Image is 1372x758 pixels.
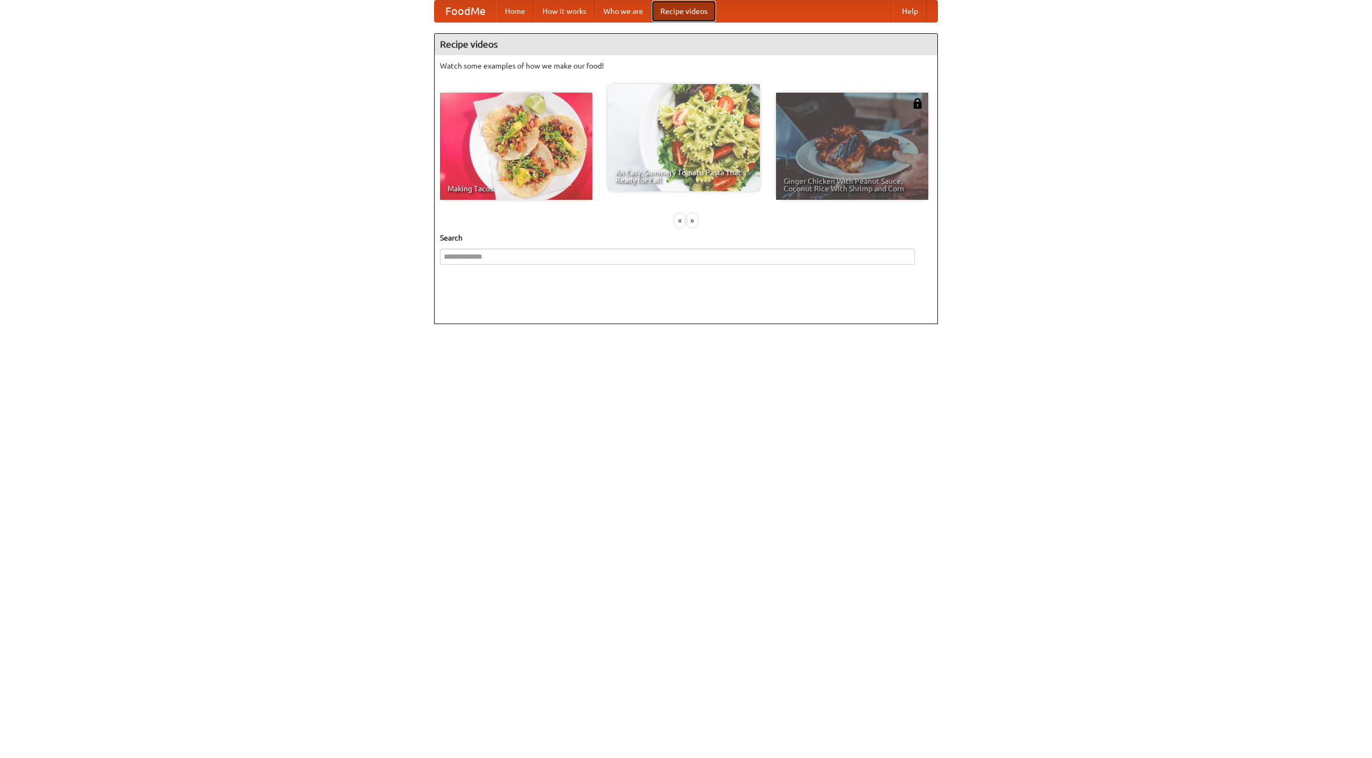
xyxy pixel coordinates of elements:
div: » [688,214,697,227]
a: Making Tacos [440,93,592,200]
a: Recipe videos [652,1,716,22]
h5: Search [440,232,932,243]
a: Who we are [595,1,652,22]
span: An Easy, Summery Tomato Pasta That's Ready for Fall [615,169,752,184]
p: Watch some examples of how we make our food! [440,61,932,71]
a: An Easy, Summery Tomato Pasta That's Ready for Fall [608,84,760,191]
h4: Recipe videos [435,34,937,55]
a: FoodMe [435,1,496,22]
a: Home [496,1,534,22]
div: « [675,214,684,227]
img: 483408.png [912,98,923,109]
span: Making Tacos [448,185,585,192]
a: How it works [534,1,595,22]
a: Help [893,1,927,22]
